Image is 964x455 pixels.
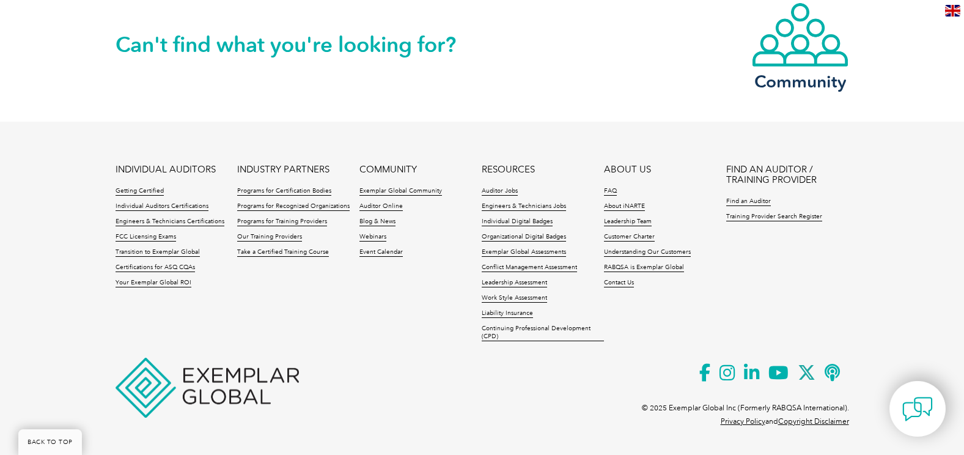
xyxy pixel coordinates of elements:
a: INDIVIDUAL AUDITORS [116,165,216,175]
a: Individual Digital Badges [482,218,553,226]
a: Engineers & Technicians Certifications [116,218,224,226]
a: Continuing Professional Development (CPD) [482,325,604,341]
a: Your Exemplar Global ROI [116,279,191,287]
a: BACK TO TOP [18,429,82,455]
a: Blog & News [359,218,396,226]
a: Individual Auditors Certifications [116,202,208,211]
a: Exemplar Global Assessments [482,248,566,257]
a: Getting Certified [116,187,164,196]
a: Training Provider Search Register [726,213,822,221]
a: FIND AN AUDITOR / TRAINING PROVIDER [726,165,848,185]
a: FAQ [604,187,617,196]
img: Exemplar Global [116,358,299,418]
a: RABQSA is Exemplar Global [604,264,684,272]
a: INDUSTRY PARTNERS [237,165,329,175]
a: Leadership Team [604,218,652,226]
a: Auditor Jobs [482,187,518,196]
a: Contact Us [604,279,634,287]
h2: Can't find what you're looking for? [116,35,482,54]
a: Customer Charter [604,233,655,242]
img: icon-community.webp [751,2,849,68]
a: Leadership Assessment [482,279,547,287]
a: Conflict Management Assessment [482,264,577,272]
a: Webinars [359,233,386,242]
a: Programs for Certification Bodies [237,187,331,196]
img: en [945,5,960,17]
a: ABOUT US [604,165,651,175]
a: Organizational Digital Badges [482,233,566,242]
a: About iNARTE [604,202,645,211]
a: Event Calendar [359,248,403,257]
a: RESOURCES [482,165,535,175]
a: Liability Insurance [482,309,533,318]
img: contact-chat.png [902,394,933,424]
a: Copyright Disclaimer [778,417,849,426]
a: Understanding Our Customers [604,248,691,257]
h3: Community [751,74,849,89]
a: Certifications for ASQ CQAs [116,264,195,272]
a: COMMUNITY [359,165,417,175]
a: Privacy Policy [721,417,765,426]
a: Find an Auditor [726,198,771,206]
a: Community [751,2,849,89]
a: FCC Licensing Exams [116,233,176,242]
a: Exemplar Global Community [359,187,442,196]
a: Transition to Exemplar Global [116,248,200,257]
a: Programs for Recognized Organizations [237,202,350,211]
p: © 2025 Exemplar Global Inc (Formerly RABQSA International). [642,401,849,415]
p: and [721,415,849,428]
a: Auditor Online [359,202,403,211]
a: Programs for Training Providers [237,218,327,226]
a: Our Training Providers [237,233,302,242]
a: Work Style Assessment [482,294,547,303]
a: Take a Certified Training Course [237,248,329,257]
a: Engineers & Technicians Jobs [482,202,566,211]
